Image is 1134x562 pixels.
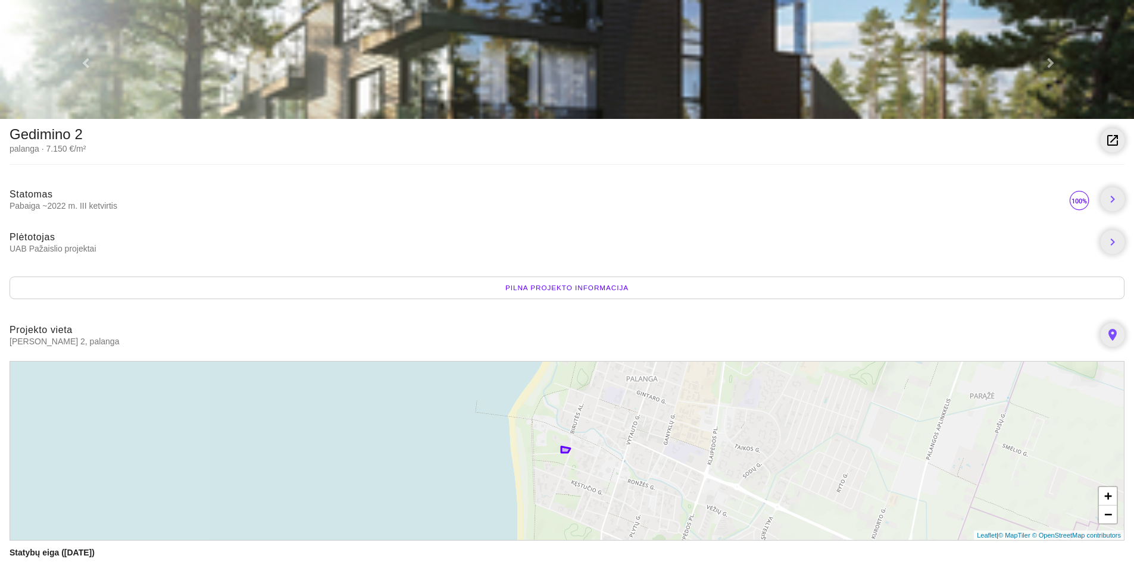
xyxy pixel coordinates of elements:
i: place [1105,328,1120,342]
img: 100 [1067,189,1091,212]
a: © MapTiler [998,532,1030,539]
span: UAB Pažaislio projektai [10,243,1091,254]
i: launch [1105,133,1120,147]
a: Zoom in [1099,487,1117,506]
div: palanga · 7.150 €/m² [10,143,86,155]
span: Plėtotojas [10,232,55,242]
a: chevron_right [1101,187,1124,211]
span: Pabaiga ~2022 m. III ketvirtis [10,200,1067,211]
a: place [1101,323,1124,347]
a: launch [1101,128,1124,152]
span: Projekto vieta [10,325,73,335]
span: [PERSON_NAME] 2, palanga [10,336,1091,347]
div: Gedimino 2 [10,128,86,140]
a: chevron_right [1101,230,1124,254]
a: Leaflet [977,532,996,539]
div: Pilna projekto informacija [10,277,1124,299]
i: chevron_right [1105,235,1120,249]
a: © OpenStreetMap contributors [1032,532,1121,539]
a: Zoom out [1099,506,1117,523]
span: Statomas [10,189,53,199]
i: chevron_right [1105,192,1120,206]
div: | [974,530,1124,541]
